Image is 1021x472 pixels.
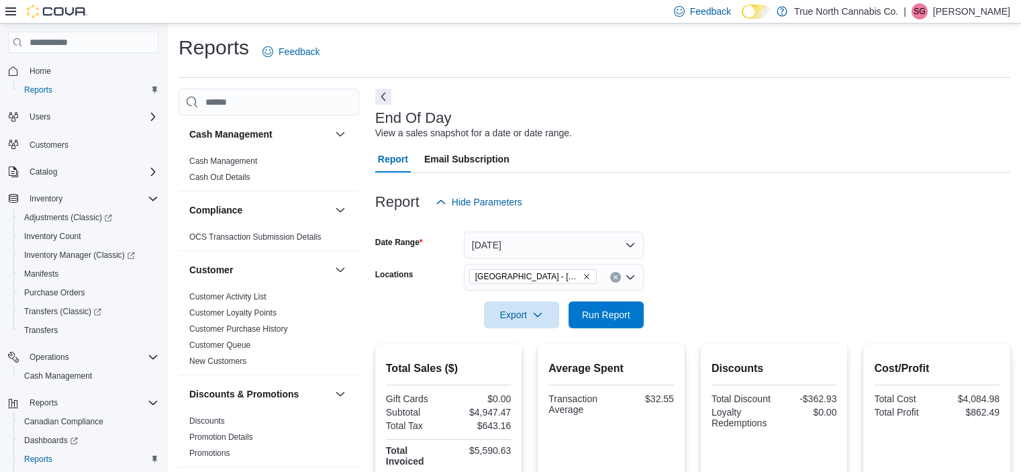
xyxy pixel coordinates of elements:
span: Email Subscription [424,146,509,173]
span: Cash Out Details [189,172,250,183]
div: Loyalty Redemptions [712,407,771,428]
span: Dashboards [19,432,158,449]
button: Clear input [610,272,621,283]
a: Manifests [19,266,64,282]
button: Compliance [189,203,330,217]
span: Catalog [24,164,158,180]
span: Reports [19,451,158,467]
span: [GEOGRAPHIC_DATA] - [STREET_ADDRESS] [475,270,580,283]
a: OCS Transaction Submission Details [189,232,322,242]
span: Inventory Count [19,228,158,244]
span: Adjustments (Classic) [19,209,158,226]
span: Home [24,62,158,79]
button: Reports [13,81,164,99]
span: Reports [24,454,52,465]
span: Inventory Manager (Classic) [19,247,158,263]
a: Customer Loyalty Points [189,308,277,318]
span: Customer Loyalty Points [189,308,277,318]
h3: Cash Management [189,128,273,141]
a: Customer Purchase History [189,324,288,334]
button: Canadian Compliance [13,412,164,431]
button: Next [375,89,391,105]
a: Inventory Count [19,228,87,244]
div: Total Cost [874,393,934,404]
h3: Discounts & Promotions [189,387,299,401]
div: $643.16 [451,420,511,431]
span: Transfers (Classic) [24,306,101,317]
span: Catalog [30,167,57,177]
a: Customers [24,137,74,153]
button: Export [484,301,559,328]
span: Feedback [690,5,731,18]
h1: Reports [179,34,249,61]
button: Reports [13,450,164,469]
div: Total Discount [712,393,771,404]
span: Canadian Compliance [19,414,158,430]
button: Catalog [3,162,164,181]
span: Promotion Details [189,432,253,442]
span: Reports [24,395,158,411]
span: Users [24,109,158,125]
div: $862.49 [940,407,1000,418]
a: Dashboards [19,432,83,449]
span: Feedback [279,45,320,58]
span: Customers [30,140,68,150]
a: New Customers [189,357,246,366]
h3: Customer [189,263,233,277]
div: Gift Cards [386,393,446,404]
button: Transfers [13,321,164,340]
button: Reports [3,393,164,412]
h2: Cost/Profit [874,361,1000,377]
a: Purchase Orders [19,285,91,301]
p: | [904,3,906,19]
span: Reports [30,397,58,408]
button: Customer [332,262,348,278]
button: Run Report [569,301,644,328]
a: Cash Management [19,368,97,384]
button: Compliance [332,202,348,218]
div: Transaction Average [548,393,608,415]
span: Canadian Compliance [24,416,103,427]
span: Transfers [24,325,58,336]
a: Dashboards [13,431,164,450]
span: SG [914,3,925,19]
a: Canadian Compliance [19,414,109,430]
span: Operations [24,349,158,365]
button: Reports [24,395,63,411]
label: Date Range [375,237,423,248]
span: Transfers (Classic) [19,303,158,320]
button: Inventory Count [13,227,164,246]
a: Customer Activity List [189,292,266,301]
h2: Average Spent [548,361,674,377]
div: Customer [179,289,359,375]
a: Home [24,63,56,79]
a: Adjustments (Classic) [13,208,164,227]
span: Reports [19,82,158,98]
button: Purchase Orders [13,283,164,302]
span: Cash Management [24,371,92,381]
span: Inventory [30,193,62,204]
button: Customer [189,263,330,277]
h3: Report [375,194,420,210]
a: Feedback [257,38,325,65]
a: Cash Out Details [189,173,250,182]
span: Run Report [582,308,630,322]
button: Open list of options [625,272,636,283]
button: Users [24,109,56,125]
span: Hide Parameters [452,195,522,209]
a: Inventory Manager (Classic) [13,246,164,265]
button: Operations [24,349,75,365]
div: $0.00 [451,393,511,404]
button: Customers [3,134,164,154]
span: Home [30,66,51,77]
button: Home [3,61,164,81]
span: Inventory Manager (Classic) [24,250,135,261]
div: Compliance [179,229,359,250]
button: Hide Parameters [430,189,528,216]
a: Reports [19,451,58,467]
button: Cash Management [189,128,330,141]
button: Inventory [3,189,164,208]
span: Cash Management [19,368,158,384]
